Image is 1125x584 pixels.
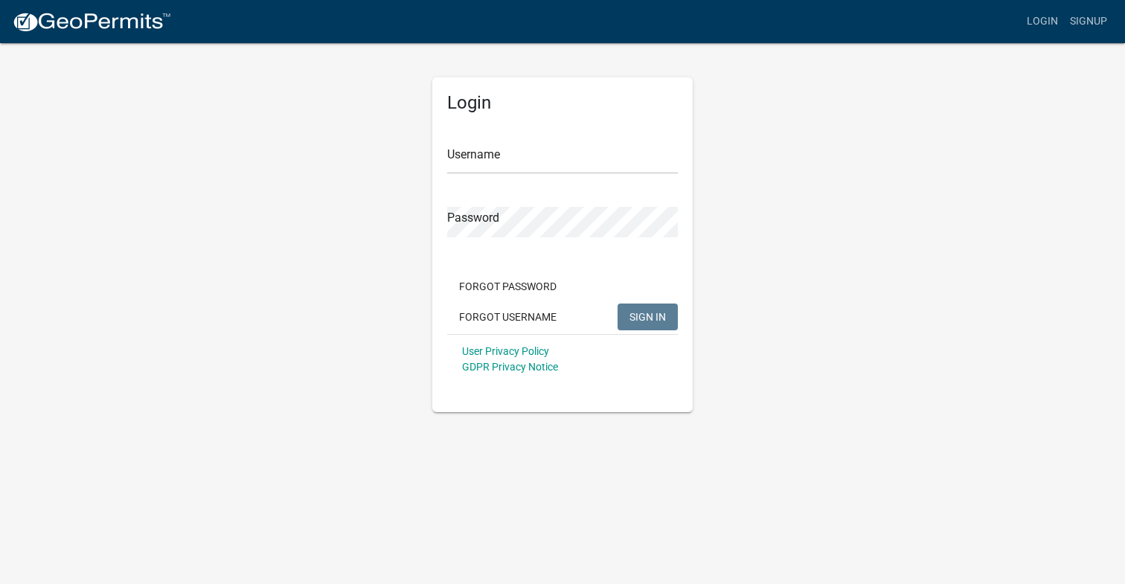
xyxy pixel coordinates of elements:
[462,361,558,373] a: GDPR Privacy Notice
[618,304,678,330] button: SIGN IN
[462,345,549,357] a: User Privacy Policy
[447,92,678,114] h5: Login
[447,273,568,300] button: Forgot Password
[447,304,568,330] button: Forgot Username
[629,310,666,322] span: SIGN IN
[1064,7,1113,36] a: Signup
[1021,7,1064,36] a: Login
